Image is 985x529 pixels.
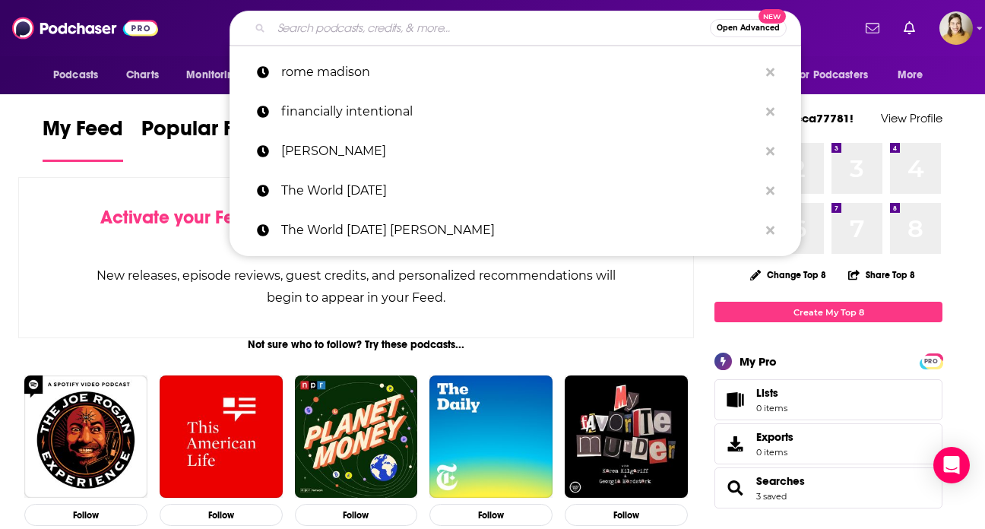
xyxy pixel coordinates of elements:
[24,504,147,526] button: Follow
[565,504,688,526] button: Follow
[565,375,688,499] img: My Favorite Murder with Karen Kilgariff and Georgia Hardstark
[898,65,923,86] span: More
[756,474,805,488] a: Searches
[740,354,777,369] div: My Pro
[898,15,921,41] a: Show notifications dropdown
[756,403,787,413] span: 0 items
[741,265,835,284] button: Change Top 8
[756,386,778,400] span: Lists
[429,504,553,526] button: Follow
[922,355,940,366] a: PRO
[720,433,750,455] span: Exports
[271,16,710,40] input: Search podcasts, credits, & more...
[756,386,787,400] span: Lists
[756,430,793,444] span: Exports
[43,61,118,90] button: open menu
[881,111,942,125] a: View Profile
[795,65,868,86] span: For Podcasters
[176,61,260,90] button: open menu
[18,338,694,351] div: Not sure who to follow? Try these podcasts...
[281,131,759,171] p: Mike Rya
[714,379,942,420] a: Lists
[281,211,759,250] p: The World Today Mike Rya
[847,260,916,290] button: Share Top 8
[717,24,780,32] span: Open Advanced
[160,375,283,499] img: This American Life
[53,65,98,86] span: Podcasts
[295,504,418,526] button: Follow
[230,52,801,92] a: rome madison
[95,264,617,309] div: New releases, episode reviews, guest credits, and personalized recommendations will begin to appe...
[756,491,787,502] a: 3 saved
[230,211,801,250] a: The World [DATE] [PERSON_NAME]
[160,504,283,526] button: Follow
[230,171,801,211] a: The World [DATE]
[126,65,159,86] span: Charts
[759,9,786,24] span: New
[939,11,973,45] button: Show profile menu
[922,356,940,367] span: PRO
[230,131,801,171] a: [PERSON_NAME]
[141,116,271,150] span: Popular Feed
[785,61,890,90] button: open menu
[281,52,759,92] p: rome madison
[710,19,787,37] button: Open AdvancedNew
[429,375,553,499] img: The Daily
[720,389,750,410] span: Lists
[281,92,759,131] p: financially intentional
[756,447,793,458] span: 0 items
[939,11,973,45] span: Logged in as rebecca77781
[714,302,942,322] a: Create My Top 8
[230,92,801,131] a: financially intentional
[141,116,271,162] a: Popular Feed
[95,207,617,251] div: by following Podcasts, Creators, Lists, and other Users!
[230,11,801,46] div: Search podcasts, credits, & more...
[100,206,256,229] span: Activate your Feed
[714,423,942,464] a: Exports
[12,14,158,43] img: Podchaser - Follow, Share and Rate Podcasts
[933,447,970,483] div: Open Intercom Messenger
[887,61,942,90] button: open menu
[281,171,759,211] p: The World Today
[43,116,123,162] a: My Feed
[720,477,750,499] a: Searches
[939,11,973,45] img: User Profile
[295,375,418,499] img: Planet Money
[186,65,240,86] span: Monitoring
[860,15,885,41] a: Show notifications dropdown
[714,467,942,508] span: Searches
[43,116,123,150] span: My Feed
[24,375,147,499] img: The Joe Rogan Experience
[116,61,168,90] a: Charts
